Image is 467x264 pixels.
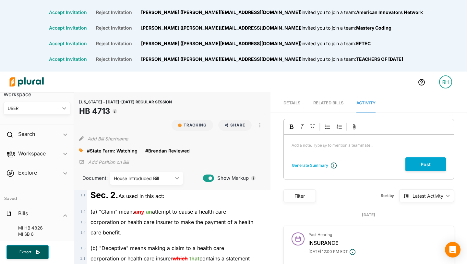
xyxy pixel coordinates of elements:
[308,232,446,237] h3: Past Hearing
[90,208,226,215] span: (a) "Claim" means attempt to cause a health care
[44,57,91,61] button: Accept Invitation
[88,159,129,165] p: Add Position on Bill
[356,94,376,112] a: Activity
[80,193,86,197] span: 1 . 1
[44,10,91,15] button: Accept Invitation
[90,193,164,199] span: As used in this act:
[112,108,118,114] div: Tooltip anchor
[18,210,28,217] h2: Bills
[10,225,67,231] a: MIHB 4826
[356,100,376,105] span: Activity
[145,148,190,153] span: #Brendan Reviewed
[313,94,343,112] a: RELATED BILLS
[283,212,454,218] div: [DATE]
[141,5,423,20] div: [PERSON_NAME] ([PERSON_NAME][EMAIL_ADDRESS][DOMAIN_NAME]) American Innovators Network
[79,105,172,117] h1: HB 4713
[172,120,213,131] button: Tracking
[80,209,86,214] span: 1 . 2
[434,73,457,91] a: RH
[292,163,328,168] div: Generate Summary
[302,41,356,46] span: invited you to join a team:
[135,208,144,215] del: any
[87,148,138,153] span: #State Farm: Watching
[79,99,172,104] span: [US_STATE] - [DATE]-[DATE] REGULAR SESSION
[114,175,173,182] div: House Introduced Bill
[8,105,60,112] div: UBER
[80,220,86,224] span: 1 . 3
[313,100,343,106] div: RELATED BILLS
[146,208,152,215] ins: an
[288,192,312,199] div: Filter
[218,120,252,131] button: Share
[24,231,34,237] span: SB 6
[302,56,356,62] span: invited you to join a team:
[439,75,452,88] div: RH
[6,245,49,259] button: Export
[79,157,129,167] div: Add Position Statement
[283,94,300,112] a: Details
[88,133,128,144] button: Add Bill Shortname
[445,242,461,257] div: Open Intercom Messenger
[24,225,43,231] span: HB 4826
[87,147,138,154] a: #State Farm: Watching
[80,246,86,250] span: 1 . 5
[216,120,254,131] button: Share
[80,230,86,235] span: 1 . 4
[18,150,46,157] h2: Workspace
[283,100,300,105] span: Details
[145,147,190,154] a: #Brendan Reviewed
[18,231,23,237] span: MI
[15,249,36,255] span: Export
[18,169,37,176] h2: Explore
[214,175,249,182] span: Show Markup
[290,162,330,169] button: Generate Summary
[79,146,83,155] div: Add tags
[302,25,356,31] span: invited you to join a team:
[79,175,102,182] span: Document:
[141,51,403,67] div: [PERSON_NAME] ([PERSON_NAME][EMAIL_ADDRESS][DOMAIN_NAME]) TEACHERS OF [DATE]
[90,245,224,251] span: (b) "Deceptive" means making a claim to a health care
[413,192,443,199] div: Latest Activity
[91,10,137,15] button: Reject Invitation
[381,193,399,199] span: Sort by
[90,255,250,262] span: corporation or health care insurer contains a statement
[173,255,188,262] del: which
[189,255,199,262] ins: that
[18,225,23,231] span: MI
[10,231,67,237] a: MISB 6
[90,219,253,225] span: corporation or health care insurer to make the payment of a health
[80,256,86,261] span: 2 . 1
[18,130,35,138] h2: Search
[44,41,91,46] button: Accept Invitation
[0,187,74,203] h4: Saved
[141,36,371,51] div: [PERSON_NAME] ([PERSON_NAME][EMAIL_ADDRESS][DOMAIN_NAME]) EFTEC
[405,157,446,171] button: Post
[302,9,356,15] span: invited you to join a team:
[91,41,137,46] button: Reject Invitation
[91,26,137,30] button: Reject Invitation
[250,175,256,181] div: Tooltip anchor
[4,71,49,93] img: Logo for Plural
[90,190,118,200] strong: Sec. 2.
[308,240,339,246] span: Insurance
[90,229,121,236] span: care benefit.
[141,20,391,36] div: [PERSON_NAME] ([PERSON_NAME][EMAIL_ADDRESS][DOMAIN_NAME]) Mastery Coding
[91,57,137,61] button: Reject Invitation
[308,249,348,254] span: [DATE] 12:00 PM EDT
[44,26,91,30] button: Accept Invitation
